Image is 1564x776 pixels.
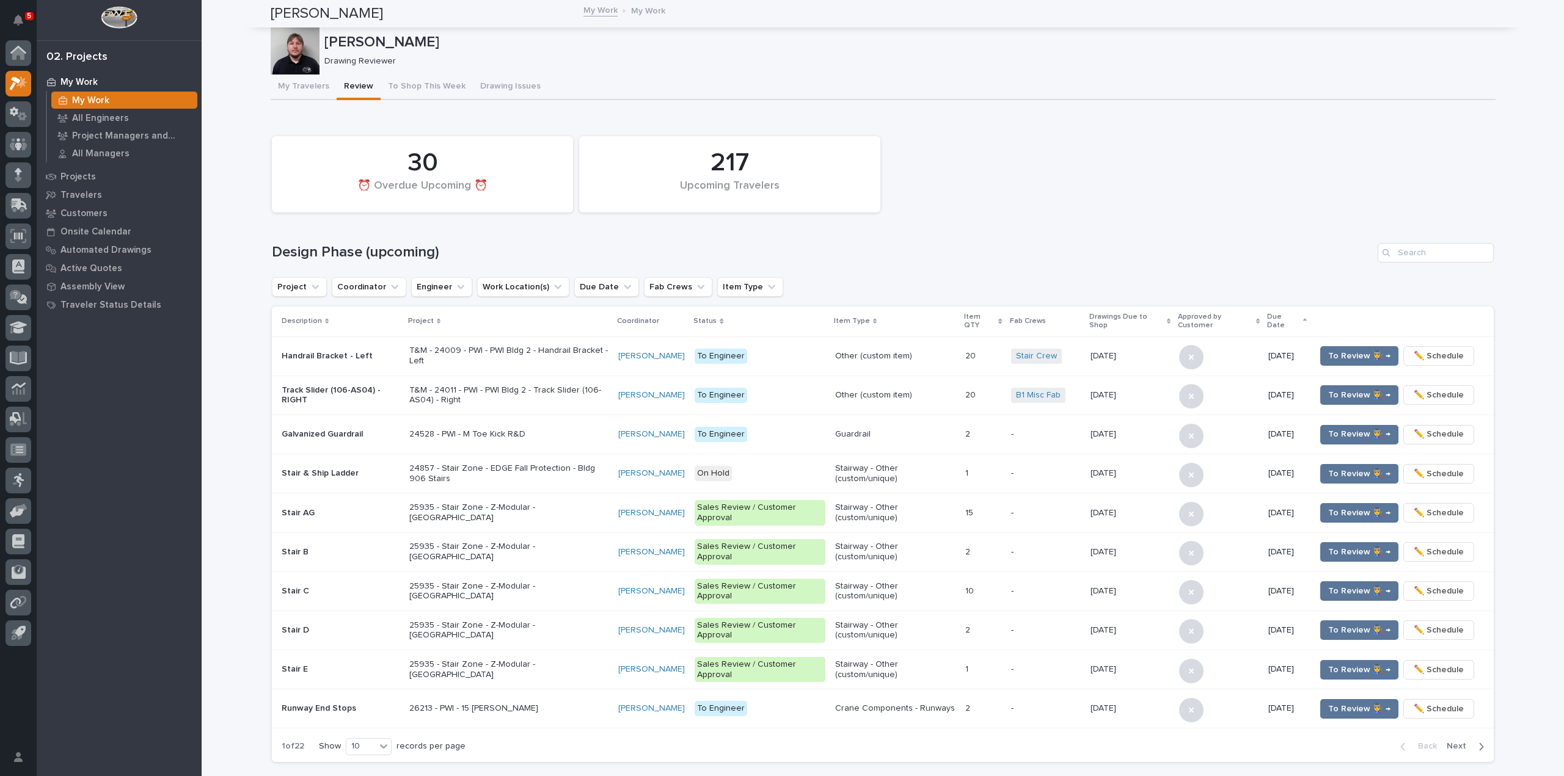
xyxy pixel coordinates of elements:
[72,148,130,159] p: All Managers
[964,310,996,333] p: Item QTY
[693,314,717,328] p: Status
[600,148,860,178] div: 217
[60,172,96,183] p: Projects
[272,277,327,297] button: Project
[409,502,608,523] p: 25935 - Stair Zone - Z-Modular - [GEOGRAPHIC_DATA]
[1403,542,1474,562] button: ✏️ Schedule
[1328,662,1390,677] span: To Review 👨‍🏭 →
[965,388,978,401] p: 20
[717,277,783,297] button: Item Type
[618,351,685,361] a: [PERSON_NAME]
[1328,388,1390,402] span: To Review 👨‍🏭 →
[1320,660,1398,680] button: To Review 👨‍🏭 →
[695,701,747,716] div: To Engineer
[272,650,1494,689] tr: Stair E25935 - Stair Zone - Z-Modular - [GEOGRAPHIC_DATA][PERSON_NAME] Sales Review / Customer Ap...
[1268,508,1306,518] p: [DATE]
[324,56,1486,67] p: Drawing Reviewer
[272,611,1494,650] tr: Stair D25935 - Stair Zone - Z-Modular - [GEOGRAPHIC_DATA][PERSON_NAME] Sales Review / Customer Ap...
[282,385,400,406] p: Track Slider (106-AS04) - RIGHT
[282,586,400,597] p: Stair C
[695,427,747,442] div: To Engineer
[282,625,400,636] p: Stair D
[835,620,956,641] p: Stairway - Other (custom/unique)
[1403,425,1474,444] button: ✏️ Schedule
[319,741,341,752] p: Show
[1328,349,1390,363] span: To Review 👨‍🏭 →
[1091,662,1119,675] p: [DATE]
[272,244,1373,261] h1: Design Phase (upcoming)
[60,77,98,88] p: My Work
[965,662,971,675] p: 1
[337,74,381,100] button: Review
[1403,385,1474,405] button: ✏️ Schedule
[1403,581,1474,601] button: ✏️ Schedule
[965,701,973,714] p: 2
[1091,701,1119,714] p: [DATE]
[965,584,976,597] p: 10
[1390,741,1442,752] button: Back
[1011,664,1081,675] p: -
[1320,699,1398,719] button: To Review 👨‍🏭 →
[1320,503,1398,523] button: To Review 👨‍🏭 →
[101,6,137,29] img: Workspace Logo
[1091,623,1119,636] p: [DATE]
[1320,620,1398,640] button: To Review 👨‍🏭 →
[37,241,202,259] a: Automated Drawings
[381,74,473,100] button: To Shop This Week
[396,741,466,752] p: records per page
[282,547,400,557] p: Stair B
[37,277,202,296] a: Assembly View
[272,571,1494,611] tr: Stair C25935 - Stair Zone - Z-Modular - [GEOGRAPHIC_DATA][PERSON_NAME] Sales Review / Customer Ap...
[644,277,712,297] button: Fab Crews
[1089,310,1164,333] p: Drawings Due to Shop
[965,506,976,518] p: 15
[1268,625,1306,636] p: [DATE]
[1320,464,1398,484] button: To Review 👨‍🏭 →
[965,545,973,557] p: 2
[617,314,659,328] p: Coordinator
[583,2,618,16] a: My Work
[409,385,608,406] p: T&M - 24011 - PWI - PWI Bldg 2 - Track Slider (106-AS04) - Right
[965,427,973,440] p: 2
[835,659,956,680] p: Stairway - Other (custom/unique)
[1178,310,1253,333] p: Approved by Customer
[695,579,825,604] div: Sales Review / Customer Approval
[835,542,956,562] p: Stairway - Other (custom/unique)
[1011,586,1081,597] p: -
[1268,468,1306,479] p: [DATE]
[409,542,608,562] p: 25935 - Stair Zone - Z-Modular - [GEOGRAPHIC_DATA]
[1328,506,1390,520] span: To Review 👨‍🏭 →
[282,351,400,361] p: Handrail Bracket - Left
[272,336,1494,375] tr: Handrail Bracket - LeftT&M - 24009 - PWI - PWI Bldg 2 - Handrail Bracket - Left[PERSON_NAME] To E...
[1016,390,1061,401] a: B1 Misc Fab
[618,664,685,675] a: [PERSON_NAME]
[835,502,956,523] p: Stairway - Other (custom/unique)
[835,703,956,714] p: Crane Components - Runways
[695,500,825,526] div: Sales Review / Customer Approval
[1403,699,1474,719] button: ✏️ Schedule
[409,429,608,440] p: 24528 - PWI - M Toe Kick R&D
[1403,464,1474,484] button: ✏️ Schedule
[1403,346,1474,366] button: ✏️ Schedule
[272,415,1494,454] tr: Galvanized Guardrail24528 - PWI - M Toe Kick R&D[PERSON_NAME] To EngineerGuardrail22 -[DATE][DATE...
[1011,429,1081,440] p: -
[60,281,125,292] p: Assembly View
[47,145,202,162] a: All Managers
[409,581,608,602] p: 25935 - Stair Zone - Z-Modular - [GEOGRAPHIC_DATA]
[1091,349,1119,361] p: [DATE]
[1403,620,1474,640] button: ✏️ Schedule
[37,296,202,314] a: Traveler Status Details
[409,620,608,641] p: 25935 - Stair Zone - Z-Modular - [GEOGRAPHIC_DATA]
[695,539,825,565] div: Sales Review / Customer Approval
[60,227,131,238] p: Onsite Calendar
[1268,586,1306,597] p: [DATE]
[1414,623,1464,637] span: ✏️ Schedule
[1320,346,1398,366] button: To Review 👨‍🏭 →
[1403,660,1474,680] button: ✏️ Schedule
[835,463,956,484] p: Stairway - Other (custom/unique)
[282,314,322,328] p: Description
[72,131,192,142] p: Project Managers and Engineers
[5,7,31,33] button: Notifications
[1320,542,1398,562] button: To Review 👨‍🏭 →
[695,657,825,683] div: Sales Review / Customer Approval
